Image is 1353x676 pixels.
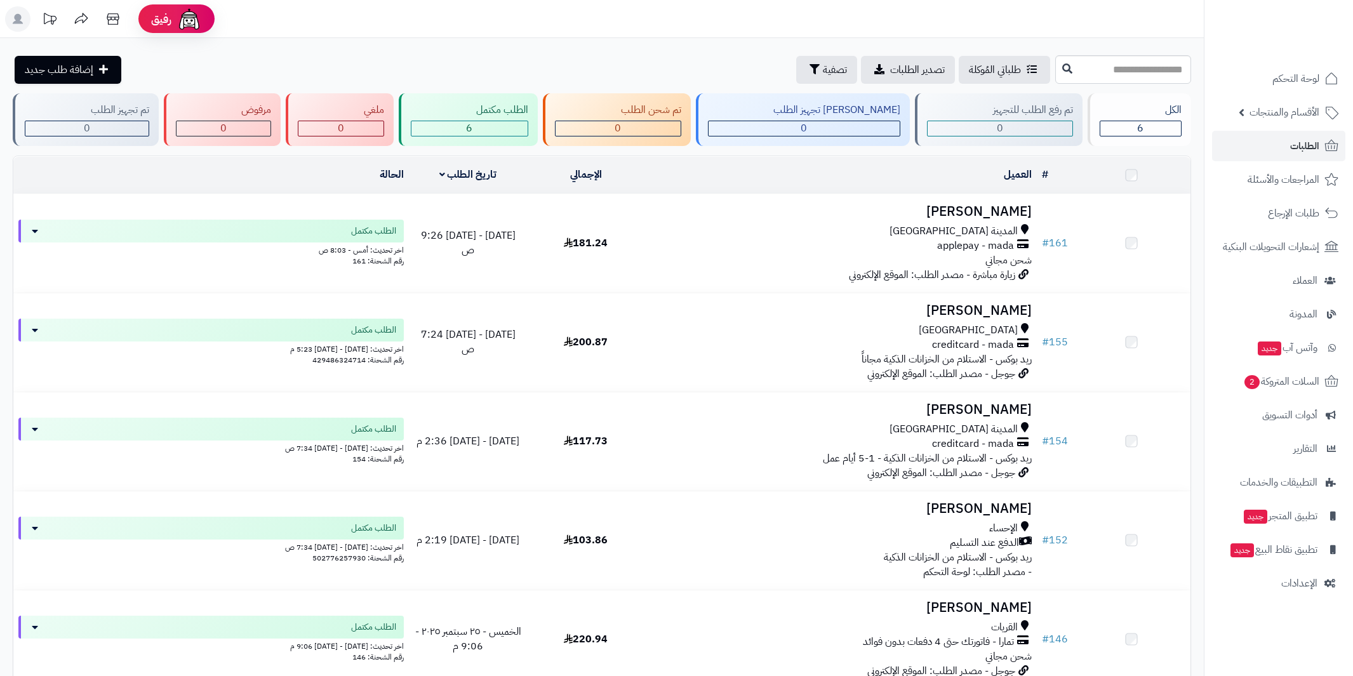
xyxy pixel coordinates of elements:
[352,651,404,663] span: رقم الشحنة: 146
[1244,375,1260,389] span: 2
[709,121,900,136] div: 0
[1212,400,1345,430] a: أدوات التسويق
[1258,341,1281,355] span: جديد
[1243,507,1317,525] span: تطبيق المتجر
[1244,510,1267,524] span: جديد
[912,93,1085,146] a: تم رفع الطلب للتجهيز 0
[928,121,1072,136] div: 0
[890,224,1018,239] span: المدينة [GEOGRAPHIC_DATA]
[801,121,807,136] span: 0
[564,434,608,449] span: 117.73
[1042,167,1048,182] a: #
[411,121,528,136] div: 6
[1212,198,1345,229] a: طلبات الإرجاع
[1212,131,1345,161] a: الطلبات
[439,167,497,182] a: تاريخ الطلب
[25,103,149,117] div: تم تجهيز الطلب
[396,93,541,146] a: الطلب مكتمل 6
[1137,121,1143,136] span: 6
[1212,164,1345,195] a: المراجعات والأسئلة
[380,167,404,182] a: الحالة
[867,366,1015,381] span: جوجل - مصدر الطلب: الموقع الإلكتروني
[650,303,1031,318] h3: [PERSON_NAME]
[1042,335,1068,350] a: #155
[1281,574,1317,592] span: الإعدادات
[823,451,1032,466] span: ريد بوكس - الاستلام من الخزانات الذكية - 1-5 أيام عمل
[417,434,519,449] span: [DATE] - [DATE] 2:36 م
[555,103,681,117] div: تم شحن الطلب
[650,402,1031,417] h3: [PERSON_NAME]
[18,540,404,553] div: اخر تحديث: [DATE] - [DATE] 7:34 ص
[1212,501,1345,531] a: تطبيق المتجرجديد
[411,103,529,117] div: الطلب مكتمل
[1212,568,1345,599] a: الإعدادات
[985,253,1032,268] span: شحن مجاني
[823,62,847,77] span: تصفية
[25,121,149,136] div: 0
[18,341,404,355] div: اخر تحديث: [DATE] - [DATE] 5:23 م
[1212,63,1345,94] a: لوحة التحكم
[1293,272,1317,289] span: العملاء
[1243,373,1319,390] span: السلات المتروكة
[1262,406,1317,424] span: أدوات التسويق
[466,121,472,136] span: 6
[1212,299,1345,329] a: المدونة
[796,56,857,84] button: تصفية
[351,324,396,336] span: الطلب مكتمل
[932,437,1014,451] span: creditcard - mada
[177,6,202,32] img: ai-face.png
[34,6,65,35] a: تحديثات المنصة
[570,167,602,182] a: الإجمالي
[862,352,1032,367] span: ريد بوكس - الاستلام من الخزانات الذكية مجاناً
[312,552,404,564] span: رقم الشحنة: 502776257930
[1212,534,1345,565] a: تطبيق نقاط البيعجديد
[1212,467,1345,498] a: التطبيقات والخدمات
[867,465,1015,480] span: جوجل - مصدر الطلب: الموقع الإلكتروني
[177,121,271,136] div: 0
[1240,474,1317,491] span: التطبيقات والخدمات
[644,491,1036,590] td: - مصدر الطلب: لوحة التحكم
[950,536,1019,550] span: الدفع عند التسليم
[615,121,621,136] span: 0
[650,501,1031,516] h3: [PERSON_NAME]
[556,121,681,136] div: 0
[1042,533,1068,548] a: #152
[1212,232,1345,262] a: إشعارات التحويلات البنكية
[352,255,404,267] span: رقم الشحنة: 161
[937,239,1014,253] span: applepay - mada
[1042,335,1049,350] span: #
[890,62,945,77] span: تصدير الطلبات
[1004,167,1032,182] a: العميل
[564,533,608,548] span: 103.86
[1223,238,1319,256] span: إشعارات التحويلات البنكية
[351,423,396,435] span: الطلب مكتمل
[84,121,90,136] span: 0
[151,11,171,27] span: رفيق
[989,521,1018,536] span: الإحساء
[1290,137,1319,155] span: الطلبات
[919,323,1018,338] span: [GEOGRAPHIC_DATA]
[708,103,901,117] div: [PERSON_NAME] تجهيز الطلب
[985,649,1032,664] span: شحن مجاني
[18,441,404,454] div: اخر تحديث: [DATE] - [DATE] 7:34 ص
[959,56,1050,84] a: طلباتي المُوكلة
[1085,93,1194,146] a: الكل6
[18,242,404,256] div: اخر تحديث: أمس - 8:03 ص
[417,533,519,548] span: [DATE] - [DATE] 2:19 م
[1042,632,1049,647] span: #
[1268,204,1319,222] span: طلبات الإرجاع
[351,621,396,633] span: الطلب مكتمل
[1042,434,1068,449] a: #154
[650,204,1031,219] h3: [PERSON_NAME]
[1042,632,1068,647] a: #146
[564,235,608,251] span: 181.24
[1293,440,1317,458] span: التقارير
[351,522,396,534] span: الطلب مكتمل
[351,225,396,237] span: الطلب مكتمل
[997,121,1003,136] span: 0
[283,93,396,146] a: ملغي 0
[884,550,1032,565] span: ريد بوكس - الاستلام من الخزانات الذكية
[1042,235,1049,251] span: #
[1248,171,1319,189] span: المراجعات والأسئلة
[25,62,93,77] span: إضافة طلب جديد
